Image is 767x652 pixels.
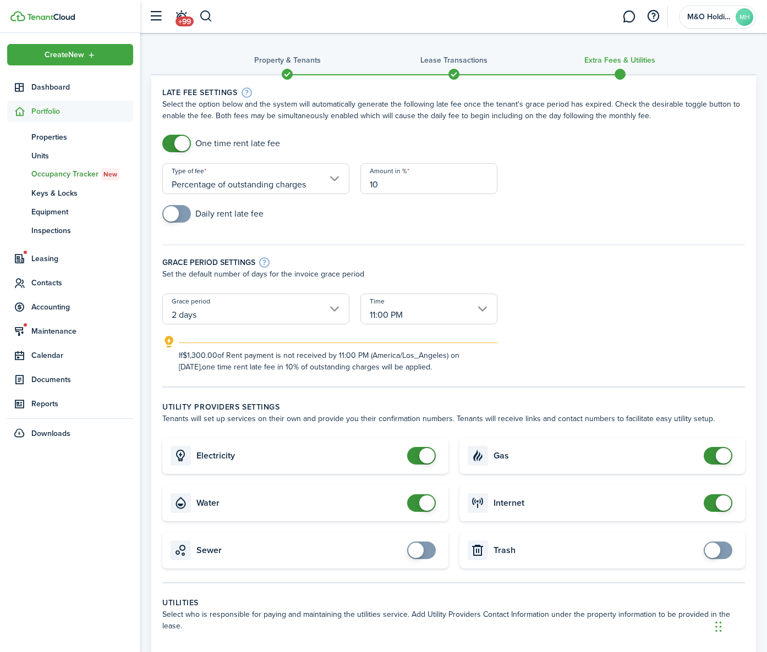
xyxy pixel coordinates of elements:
[45,51,84,59] span: Create New
[618,3,639,31] a: Messaging
[644,7,662,26] button: Open resource center
[196,545,402,555] card-title: Sewer
[7,221,133,240] a: Inspections
[31,225,133,236] span: Inspections
[162,86,745,98] wizard-step-header-title: Late fee settings
[31,277,133,289] span: Contacts
[31,374,133,385] span: Documents
[715,610,722,643] div: Drag
[196,451,402,461] card-title: Electricity
[162,597,745,609] wizard-step-header-title: Utilities
[7,44,133,65] button: Open menu
[31,81,133,93] span: Dashboard
[254,54,321,66] h3: Property & Tenants
[162,163,349,194] input: Select type
[162,294,349,324] input: Select grace period
[176,16,194,26] span: +99
[162,257,255,268] h4: Grace period settings
[31,106,133,117] span: Portfolio
[31,325,133,337] span: Maintenance
[31,428,70,439] span: Downloads
[199,7,213,26] button: Search
[687,13,731,21] span: M&O Holdings, LLC
[7,393,133,415] a: Reports
[162,335,176,349] i: outline
[31,301,133,313] span: Accounting
[7,184,133,202] a: Keys & Locks
[360,163,498,194] input: 0
[736,8,753,26] avatar-text: MH
[162,401,745,413] wizard-step-header-title: Utility providers settings
[31,187,133,199] span: Keys & Locks
[103,169,117,179] span: New
[7,146,133,165] a: Units
[420,54,487,66] h3: Lease Transactions
[31,253,133,264] span: Leasing
[360,294,498,324] input: Select time
[179,350,497,373] explanation-description: If $1,300.00 of Rent payment is not received by 11:00 PM (America/Los_Angeles) on [DATE], one tim...
[31,398,133,410] span: Reports
[494,451,699,461] card-title: Gas
[162,268,745,280] p: Set the default number of days for the invoice grace period
[27,14,75,20] img: TenantCloud
[196,498,402,508] card-title: Water
[584,54,655,66] h3: Extra fees & Utilities
[7,165,133,184] a: Occupancy TrackerNew
[10,11,25,21] img: TenantCloud
[31,350,133,361] span: Calendar
[171,3,191,31] a: Notifications
[7,76,133,98] a: Dashboard
[31,206,133,218] span: Equipment
[162,413,745,424] wizard-step-header-description: Tenants will set up services on their own and provide you their confirmation numbers. Tenants wil...
[494,498,699,508] card-title: Internet
[31,150,133,162] span: Units
[162,98,745,121] wizard-step-header-description: Select the option below and the system will automatically generate the following late fee once th...
[31,131,133,143] span: Properties
[494,545,699,555] card-title: Trash
[162,609,745,632] wizard-step-header-description: Select who is responsible for paying and maintaining the utilities service. Add Utility Providers...
[7,128,133,146] a: Properties
[145,6,166,27] button: Open sidebar
[31,168,133,180] span: Occupancy Tracker
[712,599,767,652] iframe: Chat Widget
[7,202,133,221] a: Equipment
